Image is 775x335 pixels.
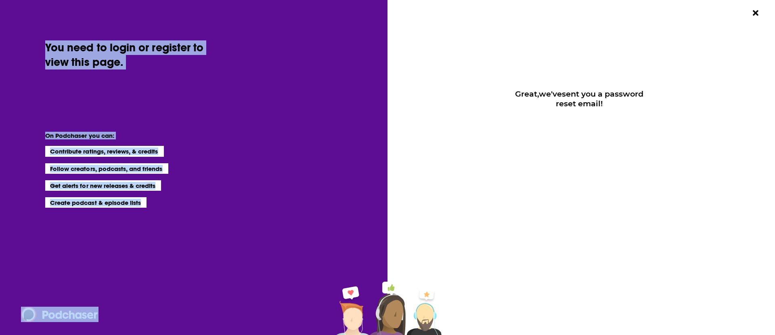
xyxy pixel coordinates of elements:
div: Great, we've sent you a password reset email! [508,89,650,108]
li: On Podchaser you can: [45,132,207,139]
li: Contribute ratings, reviews, & credits [45,146,164,156]
div: You need to login or register to view this page. [45,40,229,70]
li: Get alerts for new releases & credits [45,180,161,191]
a: Podchaser - Follow, Share and Rate Podcasts [21,307,92,322]
button: Close Button [748,5,763,21]
img: Podchaser - Follow, Share and Rate Podcasts [21,307,98,322]
li: Create podcast & episode lists [45,197,147,208]
li: Follow creators, podcasts, and friends [45,163,168,174]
